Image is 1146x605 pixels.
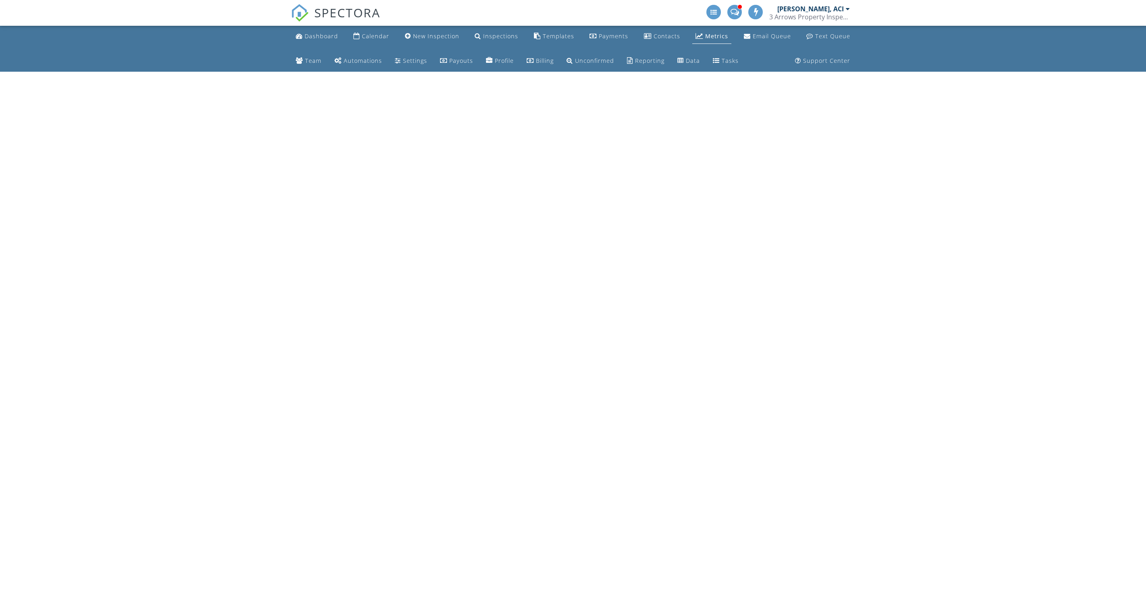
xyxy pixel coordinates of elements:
div: Billing [536,57,554,64]
a: New Inspection [402,29,463,44]
a: Contacts [641,29,683,44]
div: Metrics [705,32,728,40]
div: Data [686,57,700,64]
a: Support Center [792,54,853,68]
a: Calendar [350,29,392,44]
div: Settings [403,57,427,64]
div: Dashboard [305,32,338,40]
a: Text Queue [803,29,853,44]
div: Automations [344,57,382,64]
div: Templates [543,32,574,40]
div: Inspections [483,32,518,40]
a: Templates [531,29,577,44]
div: Calendar [362,32,389,40]
a: Company Profile [483,54,517,68]
div: New Inspection [413,32,459,40]
div: [PERSON_NAME], ACI [777,5,844,13]
div: Contacts [654,32,680,40]
a: Billing [523,54,557,68]
div: Unconfirmed [575,57,614,64]
a: Team [293,54,325,68]
a: Unconfirmed [563,54,617,68]
div: Profile [495,57,514,64]
a: Metrics [692,29,731,44]
a: Dashboard [293,29,341,44]
div: Support Center [803,57,850,64]
span: SPECTORA [314,4,380,21]
div: Payments [599,32,628,40]
a: Tasks [710,54,742,68]
div: Text Queue [815,32,850,40]
a: Inspections [471,29,521,44]
img: The Best Home Inspection Software - Spectora [291,4,309,22]
a: Automations (Advanced) [331,54,385,68]
a: Payments [586,29,631,44]
a: Settings [392,54,430,68]
div: Team [305,57,322,64]
a: Data [674,54,703,68]
a: Reporting [624,54,668,68]
div: Payouts [449,57,473,64]
div: Email Queue [753,32,791,40]
a: Payouts [437,54,476,68]
div: Reporting [635,57,664,64]
a: Email Queue [741,29,794,44]
div: 3 Arrows Property Inspection [769,13,850,21]
a: SPECTORA [291,11,380,28]
div: Tasks [722,57,739,64]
